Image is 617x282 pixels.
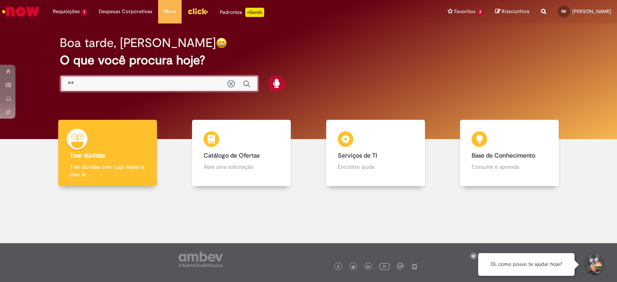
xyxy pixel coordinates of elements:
[472,152,535,159] b: Base de Conhecimento
[443,120,577,186] a: Base de Conhecimento Consulte e aprenda
[81,9,87,15] span: 1
[454,8,475,15] span: Favoritos
[204,152,260,159] b: Catálogo de Ofertas
[338,152,377,159] b: Serviços de TI
[60,54,557,67] h2: O que você procura hoje?
[351,265,355,269] img: logo_footer_twitter.png
[175,120,309,186] a: Catálogo de Ofertas Abra uma solicitação
[572,8,611,15] span: [PERSON_NAME]
[477,9,484,15] span: 2
[245,8,264,17] p: +GenAi
[366,265,370,269] img: logo_footer_linkedin.png
[561,9,566,14] span: RR
[164,8,176,15] span: More
[308,120,443,186] a: Serviços de TI Encontre ajuda
[1,4,40,19] img: ServiceNow
[478,253,575,276] div: Oi, como posso te ajudar hoje?
[70,163,145,178] p: Tirar dúvidas com Lupi Assist e Gen Ai
[472,163,547,171] p: Consulte e aprenda
[220,8,264,17] div: Padroniza
[99,8,152,15] span: Despesas Corporativas
[40,120,175,186] a: Tirar dúvidas Tirar dúvidas com Lupi Assist e Gen Ai
[187,5,208,17] img: click_logo_yellow_360x200.png
[338,163,413,171] p: Encontre ajuda
[411,263,418,270] img: logo_footer_naosei.png
[216,37,227,49] img: happy-face.png
[53,8,80,15] span: Requisições
[379,261,389,271] img: logo_footer_youtube.png
[336,265,340,269] img: logo_footer_facebook.png
[502,8,529,15] span: Rascunhos
[495,8,529,15] a: Rascunhos
[204,163,279,171] p: Abra uma solicitação
[582,253,605,276] button: Iniciar Conversa de Suporte
[70,152,105,159] b: Tirar dúvidas
[397,263,404,270] img: logo_footer_workplace.png
[60,36,216,50] h2: Boa tarde, [PERSON_NAME]
[179,252,223,267] img: logo_footer_ambev_rotulo_gray.png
